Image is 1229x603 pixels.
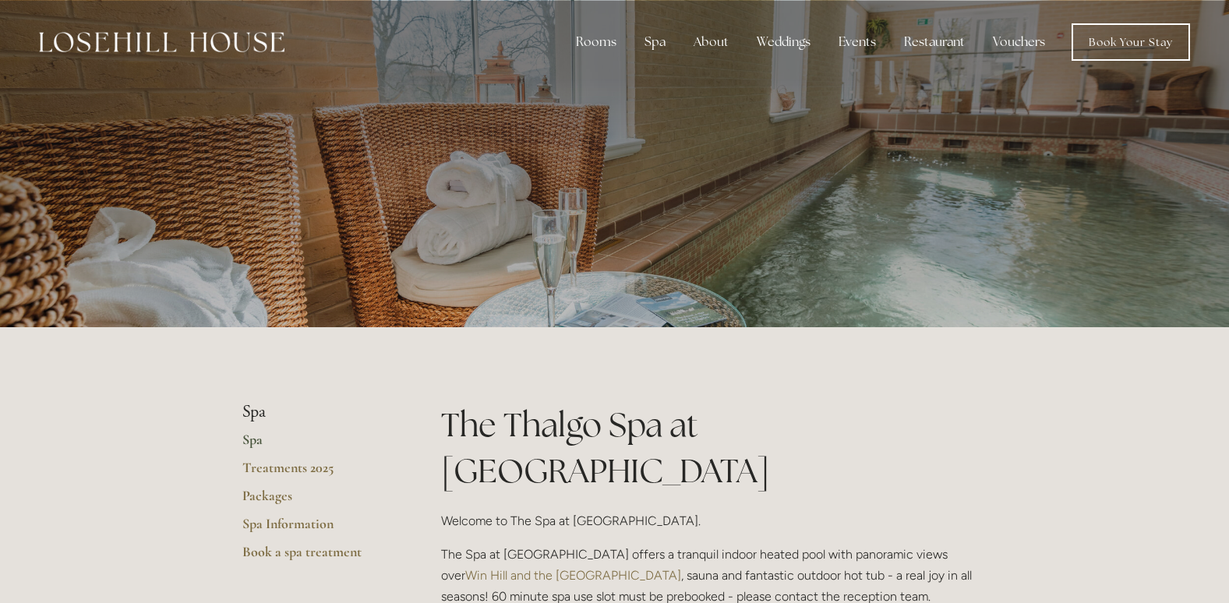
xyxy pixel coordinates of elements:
a: Book Your Stay [1072,23,1190,61]
img: Losehill House [39,32,284,52]
a: Vouchers [980,26,1058,58]
a: Spa Information [242,515,391,543]
div: Spa [632,26,678,58]
a: Win Hill and the [GEOGRAPHIC_DATA] [465,568,681,583]
div: Events [826,26,888,58]
p: Welcome to The Spa at [GEOGRAPHIC_DATA]. [441,510,987,531]
a: Treatments 2025 [242,459,391,487]
div: Restaurant [892,26,977,58]
li: Spa [242,402,391,422]
div: About [681,26,741,58]
a: Packages [242,487,391,515]
div: Weddings [744,26,823,58]
a: Book a spa treatment [242,543,391,571]
div: Rooms [563,26,629,58]
h1: The Thalgo Spa at [GEOGRAPHIC_DATA] [441,402,987,494]
a: Spa [242,431,391,459]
